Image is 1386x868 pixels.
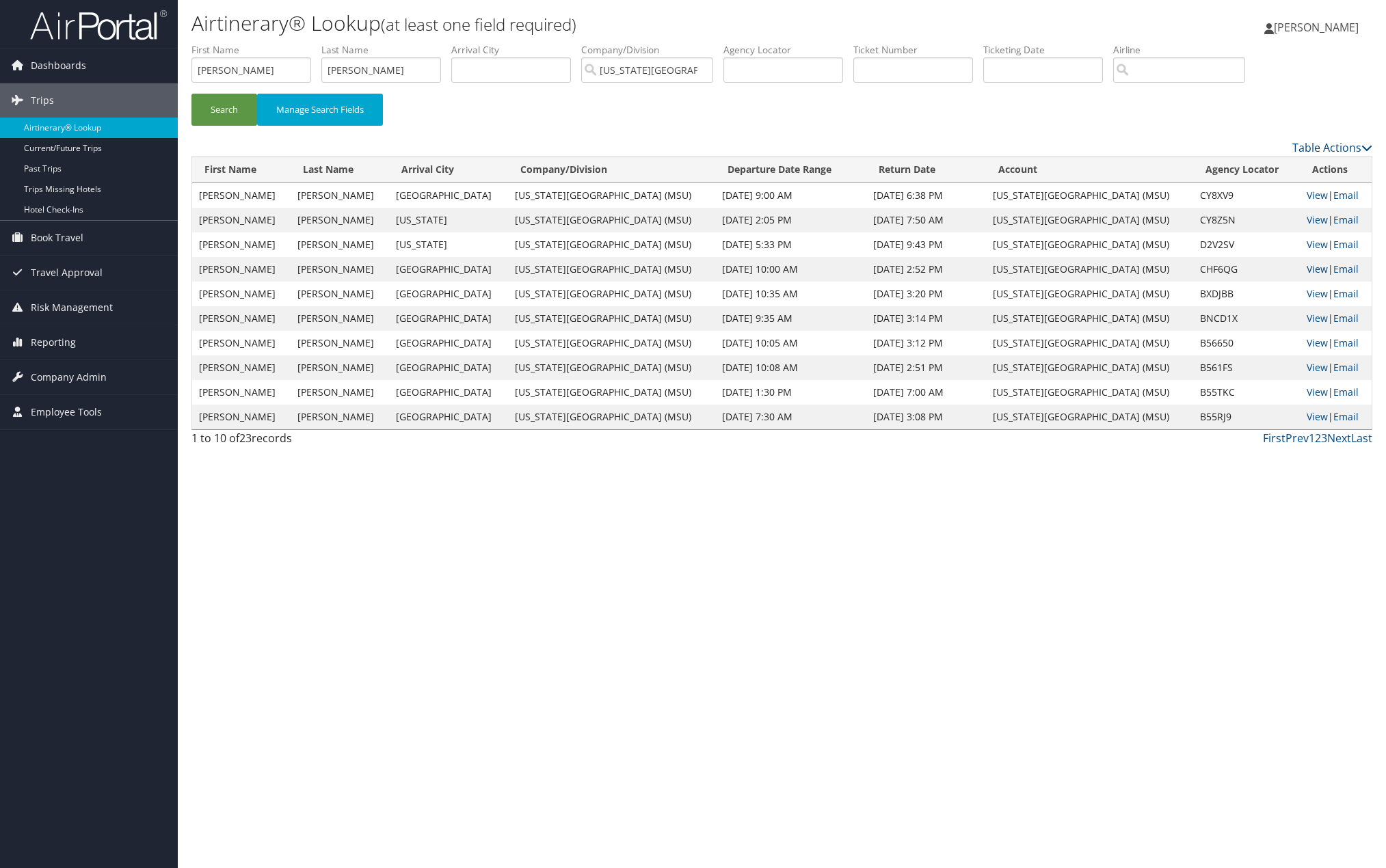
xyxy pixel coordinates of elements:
td: B561FS [1193,355,1300,380]
td: [DATE] 2:05 PM [715,208,866,232]
td: [GEOGRAPHIC_DATA] [389,282,508,306]
td: [DATE] 5:33 PM [715,232,866,257]
td: [GEOGRAPHIC_DATA] [389,257,508,282]
td: B55RJ9 [1193,405,1300,429]
td: [US_STATE] [389,232,508,257]
a: [PERSON_NAME] [1264,7,1372,48]
td: [US_STATE][GEOGRAPHIC_DATA] (MSU) [508,405,715,429]
td: [PERSON_NAME] [192,282,291,306]
td: [DATE] 7:50 AM [866,208,987,232]
th: Account: activate to sort column ascending [986,157,1193,183]
td: [PERSON_NAME] [192,232,291,257]
a: Email [1333,213,1359,226]
td: [US_STATE][GEOGRAPHIC_DATA] (MSU) [986,282,1193,306]
td: [DATE] 10:05 AM [715,331,866,355]
td: [GEOGRAPHIC_DATA] [389,380,508,405]
span: Company Admin [31,360,107,394]
td: [US_STATE][GEOGRAPHIC_DATA] (MSU) [986,306,1193,331]
td: [DATE] 3:12 PM [866,331,987,355]
td: [US_STATE][GEOGRAPHIC_DATA] (MSU) [508,232,715,257]
th: First Name: activate to sort column ascending [192,157,291,183]
td: | [1300,282,1372,306]
th: Departure Date Range: activate to sort column ascending [715,157,866,183]
th: Return Date: activate to sort column ascending [866,157,987,183]
div: 1 to 10 of records [191,430,471,453]
td: [US_STATE][GEOGRAPHIC_DATA] (MSU) [508,257,715,282]
label: Ticketing Date [983,43,1113,57]
td: | [1300,208,1372,232]
th: Company/Division [508,157,715,183]
td: [PERSON_NAME] [192,183,291,208]
span: Travel Approval [31,256,103,290]
td: | [1300,232,1372,257]
td: [DATE] 9:43 PM [866,232,987,257]
button: Search [191,94,257,126]
a: View [1307,410,1328,423]
img: airportal-logo.png [30,9,167,41]
td: [PERSON_NAME] [192,355,291,380]
a: View [1307,189,1328,202]
td: [PERSON_NAME] [291,331,389,355]
a: View [1307,262,1328,275]
td: [PERSON_NAME] [192,208,291,232]
td: [DATE] 9:35 AM [715,306,866,331]
a: View [1307,336,1328,349]
td: [GEOGRAPHIC_DATA] [389,355,508,380]
td: [US_STATE][GEOGRAPHIC_DATA] (MSU) [986,183,1193,208]
a: Email [1333,262,1359,275]
td: B56650 [1193,331,1300,355]
td: [DATE] 7:00 AM [866,380,987,405]
a: View [1307,287,1328,300]
a: 1 [1309,431,1315,446]
a: Email [1333,385,1359,398]
td: [DATE] 10:00 AM [715,257,866,282]
span: Employee Tools [31,395,102,429]
td: | [1300,405,1372,429]
td: CY8XV9 [1193,183,1300,208]
td: [PERSON_NAME] [192,405,291,429]
td: [DATE] 10:35 AM [715,282,866,306]
td: [GEOGRAPHIC_DATA] [389,306,508,331]
td: | [1300,355,1372,380]
td: [US_STATE][GEOGRAPHIC_DATA] (MSU) [986,232,1193,257]
td: [US_STATE][GEOGRAPHIC_DATA] (MSU) [986,405,1193,429]
span: [PERSON_NAME] [1274,20,1359,35]
td: [GEOGRAPHIC_DATA] [389,405,508,429]
td: [US_STATE][GEOGRAPHIC_DATA] (MSU) [986,355,1193,380]
a: Email [1333,238,1359,251]
td: [US_STATE][GEOGRAPHIC_DATA] (MSU) [508,355,715,380]
span: Reporting [31,325,76,360]
td: [US_STATE][GEOGRAPHIC_DATA] (MSU) [508,331,715,355]
span: Book Travel [31,221,83,255]
td: | [1300,257,1372,282]
a: View [1307,238,1328,251]
td: [US_STATE][GEOGRAPHIC_DATA] (MSU) [508,183,715,208]
span: Dashboards [31,49,86,83]
h1: Airtinerary® Lookup [191,9,978,38]
td: [US_STATE][GEOGRAPHIC_DATA] (MSU) [986,331,1193,355]
small: (at least one field required) [381,13,576,36]
td: [DATE] 10:08 AM [715,355,866,380]
label: Arrival City [451,43,581,57]
a: First [1263,431,1285,446]
th: Agency Locator: activate to sort column ascending [1193,157,1300,183]
td: [PERSON_NAME] [291,355,389,380]
td: [DATE] 7:30 AM [715,405,866,429]
td: [PERSON_NAME] [291,380,389,405]
span: 23 [239,431,252,446]
a: View [1307,213,1328,226]
td: BNCD1X [1193,306,1300,331]
a: 3 [1321,431,1327,446]
td: [US_STATE][GEOGRAPHIC_DATA] (MSU) [508,306,715,331]
td: [PERSON_NAME] [291,282,389,306]
td: [PERSON_NAME] [291,183,389,208]
span: Trips [31,83,54,118]
td: BXDJBB [1193,282,1300,306]
a: Email [1333,410,1359,423]
td: [PERSON_NAME] [192,380,291,405]
a: Email [1333,287,1359,300]
td: [GEOGRAPHIC_DATA] [389,331,508,355]
a: Email [1333,336,1359,349]
td: [US_STATE][GEOGRAPHIC_DATA] (MSU) [508,208,715,232]
td: [PERSON_NAME] [291,405,389,429]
